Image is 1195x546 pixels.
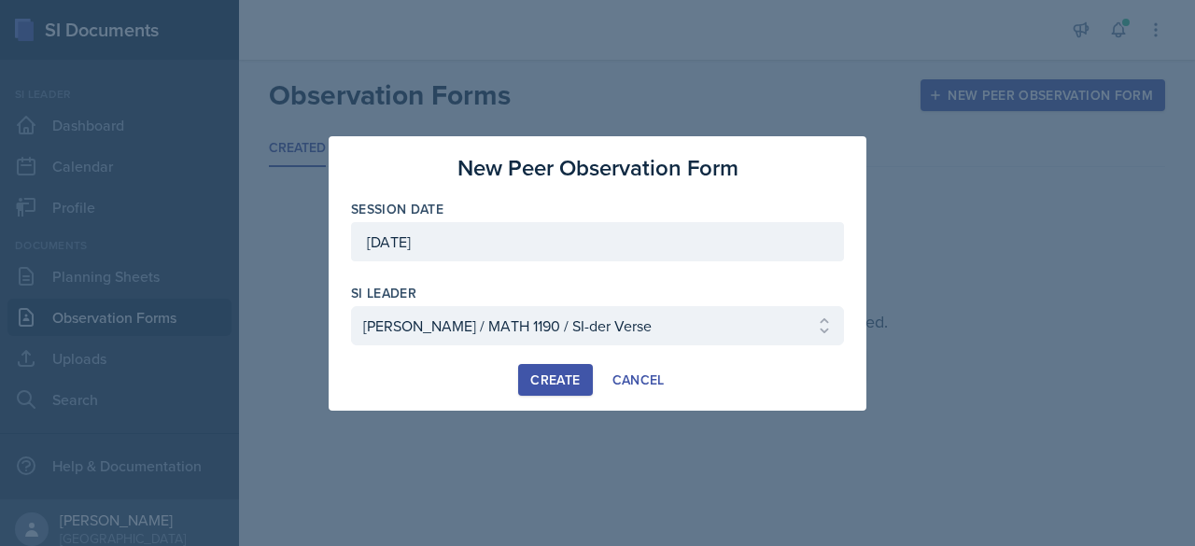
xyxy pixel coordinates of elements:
label: si leader [351,284,416,302]
div: Create [530,372,580,387]
button: Cancel [600,364,677,396]
button: Create [518,364,592,396]
label: Session Date [351,200,443,218]
h3: New Peer Observation Form [457,151,738,185]
div: Cancel [612,372,665,387]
